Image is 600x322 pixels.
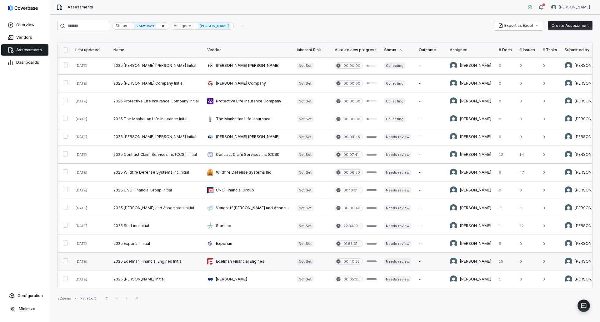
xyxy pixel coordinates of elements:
span: Vendors [16,35,32,40]
span: 5 statuses [134,23,156,29]
a: Dashboards [1,57,48,68]
span: Overview [16,22,34,27]
td: - [415,110,446,128]
span: [PERSON_NAME] [198,23,230,29]
span: Assessments [16,47,42,52]
div: Assignee [171,22,194,30]
td: - [415,235,446,253]
div: 22 items [57,296,71,301]
div: • [75,296,77,300]
img: Brittany Durbin avatar [565,222,572,230]
img: Brittany Durbin avatar [450,133,457,141]
img: Brittany Durbin avatar [565,204,572,212]
span: Configuration [17,293,43,298]
div: # Issues [519,47,535,52]
img: Brittany Durbin avatar [565,169,572,176]
button: Brittany Durbin avatar[PERSON_NAME] [547,2,594,12]
td: - [415,181,446,199]
img: Brittany Durbin avatar [551,5,556,10]
td: - [415,146,446,164]
td: - [415,270,446,288]
td: - [415,253,446,270]
td: - [415,128,446,146]
img: Brittany Durbin avatar [450,204,457,212]
a: Overview [1,19,48,31]
a: Configuration [2,290,47,301]
img: Brittany Durbin avatar [565,186,572,194]
img: Brittany Durbin avatar [450,97,457,105]
img: Brittany Durbin avatar [450,186,457,194]
a: Vendors [1,32,48,43]
span: Minimize [19,306,35,311]
img: Brittany Durbin avatar [565,240,572,247]
img: Brittany Durbin avatar [450,222,457,230]
img: Brittany Durbin avatar [450,240,457,247]
div: Name [113,47,200,52]
img: Brittany Durbin avatar [565,97,572,105]
td: - [415,199,446,217]
div: Status [384,47,411,52]
div: # Docs [499,47,512,52]
button: Create Assessment [548,21,592,30]
img: Brittany Durbin avatar [450,62,457,69]
div: Outcome [419,47,442,52]
button: Export as Excel [494,21,543,30]
img: Brittany Durbin avatar [450,258,457,265]
span: Dashboards [16,60,39,65]
td: - [415,57,446,75]
img: Brittany Durbin avatar [450,151,457,158]
span: Assessments [67,5,93,10]
div: # Tasks [542,47,557,52]
img: Brittany Durbin avatar [565,133,572,141]
td: - [415,164,446,181]
img: Brittany Durbin avatar [565,151,572,158]
a: Assessments [1,44,48,56]
div: 5 statuses [131,22,169,30]
div: Page 1 of 1 [80,296,97,301]
img: Brittany Durbin avatar [450,169,457,176]
img: logo-D7KZi-bG.svg [8,5,38,11]
img: Brittany Durbin avatar [565,62,572,69]
img: Brittany Durbin avatar [565,115,572,123]
img: Brittany Durbin avatar [450,275,457,283]
img: Brittany Durbin avatar [565,80,572,87]
td: - [415,75,446,92]
span: [PERSON_NAME] [559,5,590,10]
div: Assignee [450,47,491,52]
td: - [415,92,446,110]
img: Brittany Durbin avatar [565,258,572,265]
div: Auto-review progress [335,47,377,52]
img: Brittany Durbin avatar [450,115,457,123]
div: Vendor [207,47,289,52]
div: Status [112,22,130,30]
td: - [415,217,446,235]
img: Brittany Durbin avatar [565,275,572,283]
button: Minimize [2,303,47,315]
div: [PERSON_NAME] [195,22,233,30]
img: Brittany Durbin avatar [450,80,457,87]
div: Last updated [75,47,106,52]
div: Inherent Risk [297,47,327,52]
